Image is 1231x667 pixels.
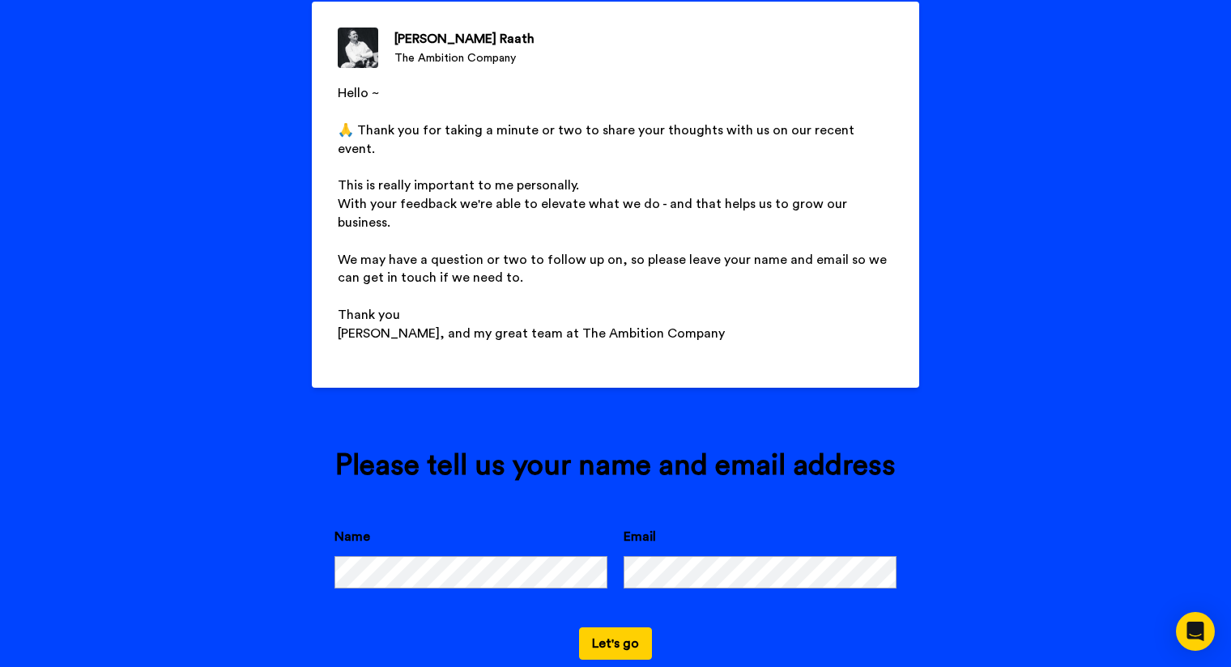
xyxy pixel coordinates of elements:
div: Open Intercom Messenger [1176,612,1215,651]
button: Let's go [579,627,652,660]
span: [PERSON_NAME], and my great team at The Ambition Company [338,327,725,340]
img: The Ambition Company [338,28,378,68]
label: Name [334,527,370,546]
div: [PERSON_NAME] Raath [394,29,535,49]
span: Thank you [338,308,400,321]
span: With your feedback we're able to elevate what we do - and that helps us to grow our business. [338,198,850,229]
span: 🙏 Thank you for taking a minute or two to share your thoughts with us on our recent event. [338,124,858,155]
label: Email [624,527,656,546]
span: We may have a question or two to follow up on, so please leave your name and email so we can get ... [338,253,890,285]
span: Hello ~ [338,87,379,100]
div: Please tell us your name and email address [334,449,897,482]
div: The Ambition Company [394,50,535,66]
span: This is really important to me personally. [338,179,579,192]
